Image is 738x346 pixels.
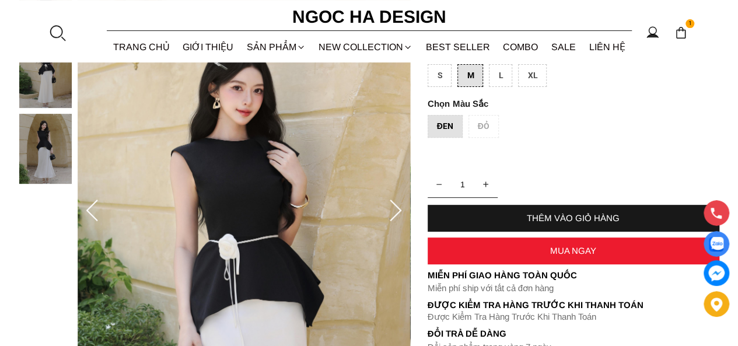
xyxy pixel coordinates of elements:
[428,213,719,223] div: THÊM VÀO GIỎ HÀNG
[428,300,719,310] p: Được Kiểm Tra Hàng Trước Khi Thanh Toán
[428,246,719,256] div: MUA NGAY
[674,26,687,39] img: img-CART-ICON-ksit0nf1
[282,3,457,31] a: Ngoc Ha Design
[704,260,729,286] a: messenger
[428,99,687,109] p: Màu Sắc
[709,237,723,251] img: Display image
[518,64,547,87] div: XL
[428,173,498,196] input: Quantity input
[428,64,452,87] div: S
[582,32,632,62] a: LIÊN HỆ
[312,32,419,62] a: NEW COLLECTION
[107,32,177,62] a: TRANG CHỦ
[704,231,729,257] a: Display image
[428,283,554,293] font: Miễn phí ship với tất cả đơn hàng
[419,32,497,62] a: BEST SELLER
[428,312,719,322] p: Được Kiểm Tra Hàng Trước Khi Thanh Toán
[19,114,72,184] img: Sofia Top_ Áo Rớt Vai Vạt Rủ Màu Đỏ A428_mini_2
[428,270,577,280] font: Miễn phí giao hàng toàn quốc
[19,38,72,108] img: Sofia Top_ Áo Rớt Vai Vạt Rủ Màu Đỏ A428_mini_1
[428,328,719,338] h6: Đổi trả dễ dàng
[428,115,463,138] div: ĐEN
[240,32,313,62] div: SẢN PHẨM
[496,32,545,62] a: Combo
[685,19,695,29] span: 1
[489,64,512,87] div: L
[176,32,240,62] a: GIỚI THIỆU
[545,32,583,62] a: SALE
[457,64,483,87] div: M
